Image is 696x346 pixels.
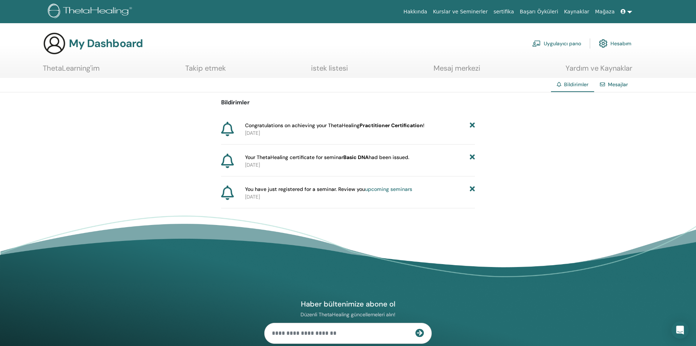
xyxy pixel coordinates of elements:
a: Kaynaklar [561,5,592,18]
h4: Haber bültenimize abone ol [264,299,432,309]
a: Uygulayıcı pano [532,36,581,51]
a: istek listesi [311,64,348,78]
a: Hakkında [401,5,430,18]
span: You have just registered for a seminar. Review you [245,185,412,193]
img: generic-user-icon.jpg [43,32,66,55]
b: Practitioner Certification [360,122,423,129]
a: Mesaj merkezi [434,64,480,78]
img: chalkboard-teacher.svg [532,40,541,47]
a: Mesajlar [608,81,628,88]
a: Takip etmek [185,64,226,78]
p: [DATE] [245,193,475,201]
span: Congratulations on achieving your ThetaHealing ! [245,122,424,129]
b: Basic DNA [343,154,369,161]
span: Your ThetaHealing certificate for seminar had been issued. [245,154,409,161]
p: Bildirimler [221,98,475,107]
p: Düzenli ThetaHealing güncellemeleri alın! [264,311,432,318]
a: Başarı Öyküleri [517,5,561,18]
p: [DATE] [245,129,475,137]
a: Hesabım [599,36,631,51]
a: Kurslar ve Seminerler [430,5,490,18]
span: Bildirimler [564,81,588,88]
div: Open Intercom Messenger [671,321,689,339]
a: sertifika [490,5,517,18]
img: cog.svg [599,37,608,50]
img: logo.png [48,4,134,20]
p: [DATE] [245,161,475,169]
h3: My Dashboard [69,37,143,50]
a: Mağaza [592,5,617,18]
a: ThetaLearning'im [43,64,100,78]
a: Yardım ve Kaynaklar [565,64,632,78]
a: upcoming seminars [365,186,412,192]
